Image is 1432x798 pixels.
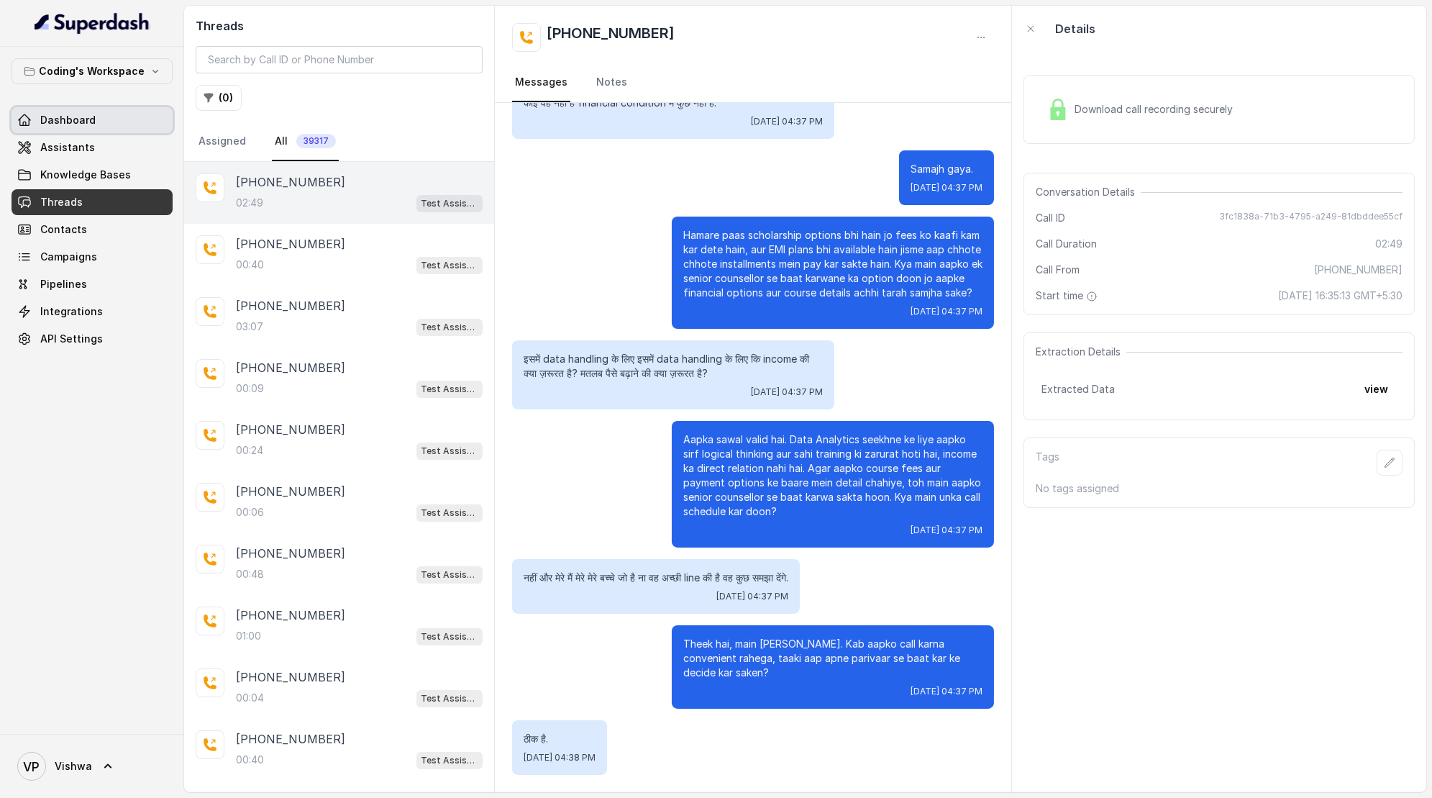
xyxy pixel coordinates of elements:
span: [PHONE_NUMBER] [1314,263,1403,277]
span: Call From [1036,263,1080,277]
input: Search by Call ID or Phone Number [196,46,483,73]
span: 02:49 [1375,237,1403,251]
p: [PHONE_NUMBER] [236,235,345,253]
p: 00:06 [236,505,264,520]
span: Assistants [40,140,95,155]
img: Lock Icon [1047,99,1069,120]
span: Extraction Details [1036,345,1126,359]
span: [DATE] 04:37 PM [911,686,982,697]
p: [PHONE_NUMBER] [236,668,345,686]
span: [DATE] 04:37 PM [911,525,982,536]
text: VP [24,759,40,774]
p: [PHONE_NUMBER] [236,607,345,624]
nav: Tabs [512,63,995,102]
p: [PHONE_NUMBER] [236,483,345,500]
a: API Settings [12,326,173,352]
p: Details [1055,20,1095,37]
p: Theek hai, main [PERSON_NAME]. Kab aapko call karna convenient rahega, taaki aap apne parivaar se... [683,637,982,680]
span: [DATE] 04:37 PM [911,182,982,194]
p: Test Assistant- 2 [421,258,478,273]
p: [PHONE_NUMBER] [236,545,345,562]
p: Test Assistant- 2 [421,630,478,644]
span: Integrations [40,304,103,319]
span: Threads [40,195,83,209]
a: Messages [512,63,570,102]
p: नहीं और मेरे मैं मेरे मेरे बच्चे जो है ना वह अच्छी line की है वह कुछ समझा देंगे. [524,571,788,585]
button: (0) [196,85,242,111]
span: [DATE] 04:37 PM [716,591,788,602]
p: Test Assistant- 2 [421,753,478,768]
a: Knowledge Bases [12,162,173,188]
nav: Tabs [196,122,483,161]
span: [DATE] 04:37 PM [911,306,982,317]
a: Notes [593,63,630,102]
p: 03:07 [236,319,263,334]
a: Vishwa [12,746,173,786]
span: Call ID [1036,211,1065,225]
p: 00:09 [236,381,264,396]
h2: [PHONE_NUMBER] [547,23,675,52]
p: [PHONE_NUMBER] [236,421,345,438]
p: Test Assistant- 2 [421,444,478,458]
span: Pipelines [40,277,87,291]
a: Campaigns [12,244,173,270]
p: 01:00 [236,629,261,643]
img: light.svg [35,12,150,35]
button: Coding's Workspace [12,58,173,84]
p: Aapka sawal valid hai. Data Analytics seekhne ke liye aapko sirf logical thinking aur sahi traini... [683,432,982,519]
span: Dashboard [40,113,96,127]
span: Knowledge Bases [40,168,131,182]
p: 00:40 [236,258,264,272]
p: 00:04 [236,691,264,705]
span: [DATE] 16:35:13 GMT+5:30 [1278,289,1403,303]
a: All39317 [272,122,339,161]
p: Test Assistant- 2 [421,568,478,582]
button: view [1356,376,1397,402]
span: Campaigns [40,250,97,264]
a: Assistants [12,135,173,160]
p: ठीक है. [524,732,596,746]
p: [PHONE_NUMBER] [236,173,345,191]
p: [PHONE_NUMBER] [236,297,345,314]
p: Test Assistant- 2 [421,196,478,211]
a: Threads [12,189,173,215]
p: Test Assistant- 2 [421,382,478,396]
p: Coding's Workspace [40,63,145,80]
span: [DATE] 04:38 PM [524,752,596,763]
span: [DATE] 04:37 PM [751,386,823,398]
span: API Settings [40,332,103,346]
a: Contacts [12,217,173,242]
span: Extracted Data [1041,382,1115,396]
p: इसमें data handling के लिए इसमें data handling के लिए कि income की क्या ज़रूरत है? मतलब पैसे बढ़ा... [524,352,823,381]
a: Assigned [196,122,249,161]
a: Dashboard [12,107,173,133]
p: Samajh gaya. [911,162,982,176]
span: 39317 [296,134,336,148]
span: Contacts [40,222,87,237]
span: 3fc1838a-71b3-4795-a249-81dbddee55cf [1219,211,1403,225]
span: Vishwa [55,759,92,774]
span: Call Duration [1036,237,1097,251]
span: Start time [1036,289,1100,303]
span: Download call recording securely [1075,102,1239,117]
p: Tags [1036,450,1059,476]
p: No tags assigned [1036,481,1403,496]
p: 02:49 [236,196,263,210]
p: Test Assistant- 2 [421,506,478,520]
a: Pipelines [12,271,173,297]
h2: Threads [196,17,483,35]
span: [DATE] 04:37 PM [751,116,823,127]
p: Test Assistant- 2 [421,692,478,706]
p: Hamare paas scholarship options bhi hain jo fees ko kaafi kam kar dete hain, aur EMI plans bhi av... [683,228,982,300]
p: [PHONE_NUMBER] [236,730,345,748]
span: Conversation Details [1036,185,1141,199]
p: [PHONE_NUMBER] [236,359,345,376]
p: 00:24 [236,443,263,458]
p: Test Assistant- 2 [421,320,478,335]
p: 00:40 [236,753,264,767]
p: 00:48 [236,567,264,581]
a: Integrations [12,299,173,325]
